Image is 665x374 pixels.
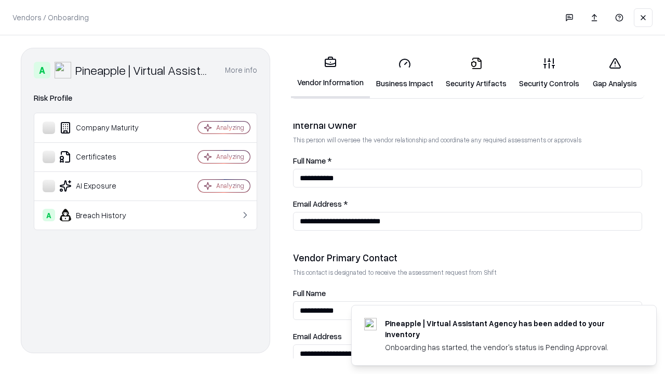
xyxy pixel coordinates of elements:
div: Pineapple | Virtual Assistant Agency [75,62,212,78]
div: Analyzing [216,123,244,132]
a: Security Artifacts [440,49,513,97]
div: Onboarding has started, the vendor's status is Pending Approval. [385,342,631,353]
a: Vendor Information [291,48,370,98]
div: Internal Owner [293,119,642,131]
div: Company Maturity [43,122,167,134]
div: Certificates [43,151,167,163]
label: Full Name [293,289,642,297]
p: This person will oversee the vendor relationship and coordinate any required assessments or appro... [293,136,642,144]
div: Breach History [43,209,167,221]
div: Pineapple | Virtual Assistant Agency has been added to your inventory [385,318,631,340]
div: Analyzing [216,152,244,161]
a: Gap Analysis [586,49,644,97]
div: AI Exposure [43,180,167,192]
button: More info [225,61,257,79]
div: A [43,209,55,221]
label: Full Name * [293,157,642,165]
label: Email Address [293,332,642,340]
p: This contact is designated to receive the assessment request from Shift [293,268,642,277]
div: Vendor Primary Contact [293,251,642,264]
img: trypineapple.com [364,318,377,330]
a: Security Controls [513,49,586,97]
img: Pineapple | Virtual Assistant Agency [55,62,71,78]
p: Vendors / Onboarding [12,12,89,23]
div: Analyzing [216,181,244,190]
label: Email Address * [293,200,642,208]
div: Risk Profile [34,92,257,104]
a: Business Impact [370,49,440,97]
div: A [34,62,50,78]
